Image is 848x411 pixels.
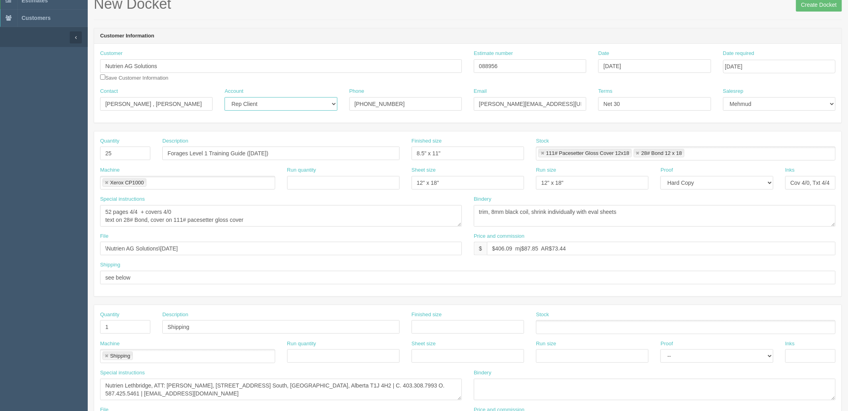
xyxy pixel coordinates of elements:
[412,311,442,319] label: Finished size
[100,59,462,73] input: Enter customer name
[474,196,491,203] label: Bindery
[412,137,442,145] label: Finished size
[723,50,755,57] label: Date required
[287,340,316,348] label: Run quantity
[536,166,556,174] label: Run size
[110,180,144,185] div: Xerox CP1000
[100,261,120,269] label: Shipping
[474,205,836,227] textarea: trim, 8mm black coil, shrink individually with eval sheets
[162,137,188,145] label: Description
[412,340,436,348] label: Sheet size
[641,151,682,156] div: 28# Bond 12 x 18
[225,88,243,95] label: Account
[162,311,188,319] label: Description
[536,340,556,348] label: Run size
[546,151,629,156] div: 111# Pacesetter Gloss Cover 12x18
[474,369,491,377] label: Bindery
[100,205,462,227] textarea: 54 pages 4/4 + covers 4/0 text on 28# Bond, cover on 111# pacesetter gloss cover
[100,340,120,348] label: Machine
[785,340,795,348] label: Inks
[661,166,673,174] label: Proof
[100,137,119,145] label: Quantity
[94,28,842,44] header: Customer Information
[100,166,120,174] label: Machine
[100,196,145,203] label: Special instructions
[100,233,108,240] label: File
[536,137,549,145] label: Stock
[723,88,743,95] label: Salesrep
[110,353,130,358] div: Shipping
[474,50,513,57] label: Estimate number
[598,50,609,57] label: Date
[100,88,118,95] label: Contact
[22,15,51,21] span: Customers
[100,50,122,57] label: Customer
[474,88,487,95] label: Email
[100,311,119,319] label: Quantity
[598,88,612,95] label: Terms
[536,311,549,319] label: Stock
[785,166,795,174] label: Inks
[100,50,462,82] div: Save Customer Information
[349,88,365,95] label: Phone
[287,166,316,174] label: Run quantity
[474,233,525,240] label: Price and commission
[412,166,436,174] label: Sheet size
[661,340,673,348] label: Proof
[100,369,145,377] label: Special instructions
[474,242,487,255] div: $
